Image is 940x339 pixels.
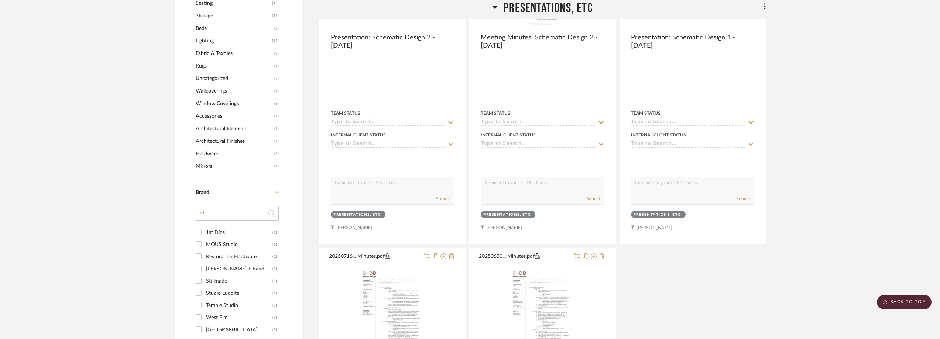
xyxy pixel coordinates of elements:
[333,212,381,218] div: PRESENTATIONS, ETC
[206,287,272,299] div: Studio Luddite
[272,263,277,275] div: (1)
[481,141,595,148] input: Type to Search…
[329,252,420,261] button: 20250716... Minutes.pdf
[196,160,272,173] span: Mirrors
[196,97,272,110] span: Window Coverings
[196,47,272,60] span: Fabric & Textiles
[634,212,681,218] div: PRESENTATIONS, ETC
[331,141,445,148] input: Type to Search…
[274,160,279,172] span: (1)
[196,35,270,47] span: Lighting
[272,226,277,238] div: (1)
[206,239,272,250] div: MOUS Studio
[481,132,536,138] div: Internal Client Status
[481,110,510,117] div: Team Status
[272,275,277,287] div: (3)
[274,48,279,59] span: (9)
[206,226,272,238] div: 1st Dibs
[274,123,279,135] span: (1)
[274,110,279,122] span: (2)
[196,60,272,72] span: Rugs
[272,324,277,336] div: (1)
[206,324,272,336] div: [GEOGRAPHIC_DATA]
[272,35,279,47] span: (11)
[196,122,272,135] span: Architectural Elements
[586,196,600,202] button: Submit
[274,60,279,72] span: (7)
[274,148,279,160] span: (1)
[331,119,445,126] input: Type to Search…
[483,212,531,218] div: PRESENTATIONS, ETC
[631,132,686,138] div: Internal Client Status
[631,110,661,117] div: Team Status
[272,312,277,324] div: (3)
[196,110,272,122] span: Accessories
[631,119,745,126] input: Type to Search…
[196,206,279,221] input: Search Brands
[331,132,386,138] div: Internal Client Status
[877,295,932,309] scroll-to-top-button: BACK TO TOP
[196,72,272,85] span: Uncategorized
[481,119,595,126] input: Type to Search…
[272,287,277,299] div: (1)
[206,263,272,275] div: [PERSON_NAME] + Band
[274,135,279,147] span: (1)
[481,34,604,50] span: Meeting Minutes: Schematic Design 2 - [DATE]
[272,251,277,263] div: (2)
[272,239,277,250] div: (1)
[196,10,270,22] span: Storage
[274,23,279,34] span: (5)
[736,196,750,202] button: Submit
[631,34,754,50] span: Presentation: Schematic Design 1 - [DATE]
[196,85,272,97] span: Wallcoverings
[274,98,279,110] span: (6)
[331,34,454,50] span: Presentation: Schematic Design 2 - [DATE]
[272,10,279,22] span: (11)
[206,312,272,324] div: West Elm
[196,22,272,35] span: Beds
[274,73,279,84] span: (7)
[196,148,272,160] span: Hardware
[274,85,279,97] span: (7)
[206,300,272,311] div: Temple Studio
[206,251,272,263] div: Restoration Hardware
[436,196,450,202] button: Submit
[479,252,570,261] button: 20250630... Minutes.pdf
[206,275,272,287] div: Stillmade
[196,135,272,148] span: Architectural Finishes
[196,190,209,195] span: Brand
[631,141,745,148] input: Type to Search…
[331,110,360,117] div: Team Status
[272,300,277,311] div: (5)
